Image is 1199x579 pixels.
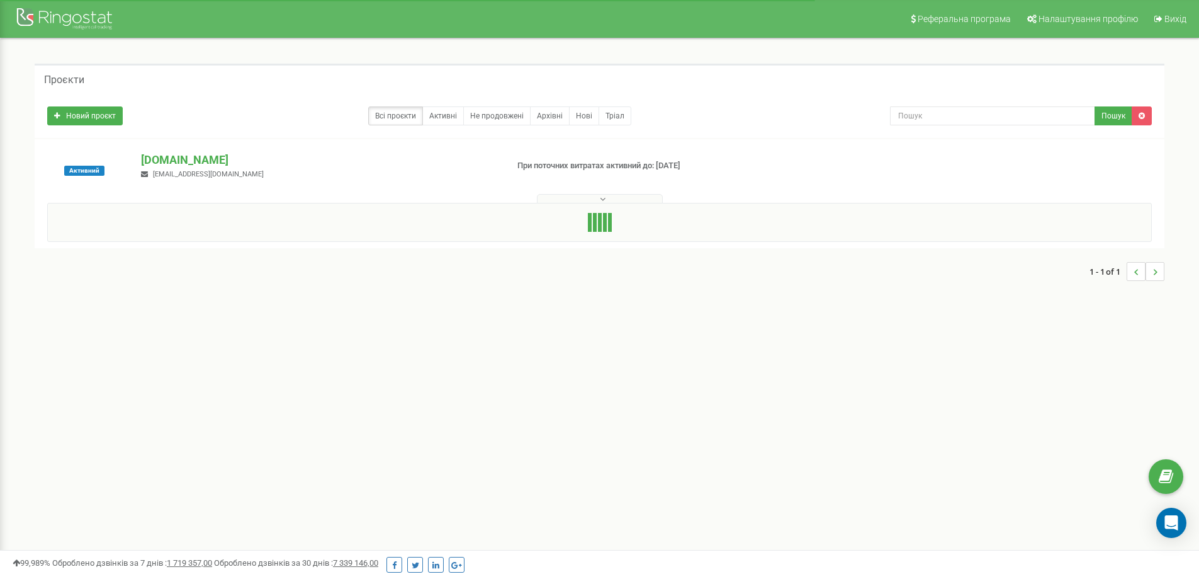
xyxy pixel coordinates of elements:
h5: Проєкти [44,74,84,86]
span: Налаштування профілю [1039,14,1138,24]
a: Тріал [599,106,631,125]
span: [EMAIL_ADDRESS][DOMAIN_NAME] [153,170,264,178]
p: [DOMAIN_NAME] [141,152,497,168]
span: Активний [64,166,104,176]
p: При поточних витратах активний до: [DATE] [517,160,779,172]
a: Не продовжені [463,106,531,125]
div: Open Intercom Messenger [1156,508,1186,538]
a: Активні [422,106,464,125]
u: 1 719 357,00 [167,558,212,568]
span: 1 - 1 of 1 [1089,262,1127,281]
nav: ... [1089,249,1164,294]
a: Всі проєкти [368,106,423,125]
span: Реферальна програма [918,14,1011,24]
span: Вихід [1164,14,1186,24]
button: Пошук [1095,106,1132,125]
input: Пошук [890,106,1095,125]
a: Архівні [530,106,570,125]
span: 99,989% [13,558,50,568]
u: 7 339 146,00 [333,558,378,568]
a: Новий проєкт [47,106,123,125]
span: Оброблено дзвінків за 30 днів : [214,558,378,568]
span: Оброблено дзвінків за 7 днів : [52,558,212,568]
a: Нові [569,106,599,125]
